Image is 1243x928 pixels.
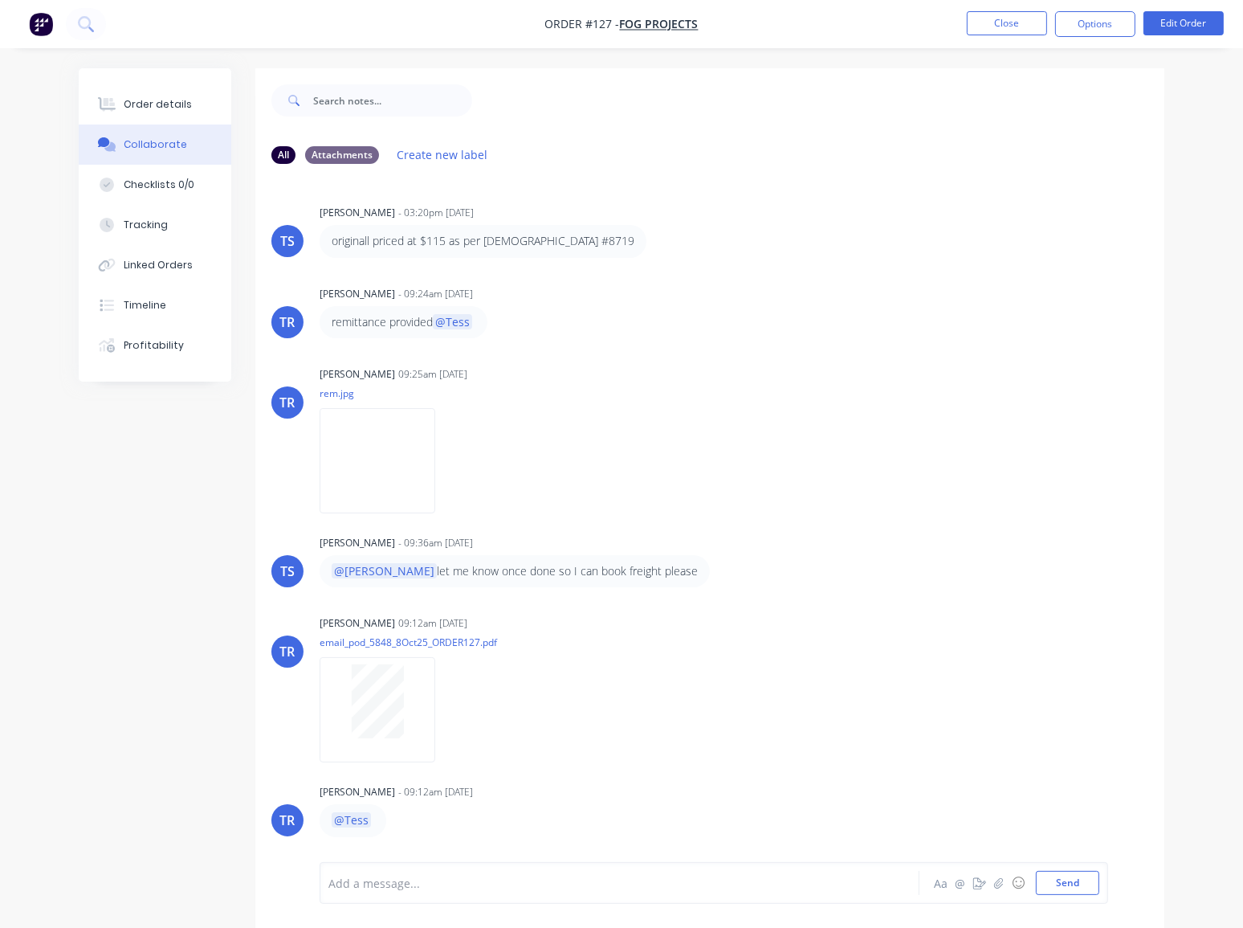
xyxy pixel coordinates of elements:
[320,206,395,220] div: [PERSON_NAME]
[124,178,194,192] div: Checklists 0/0
[280,811,295,830] div: TR
[332,563,437,578] span: @[PERSON_NAME]
[280,562,295,581] div: TS
[280,231,295,251] div: TS
[124,258,193,272] div: Linked Orders
[389,144,496,166] button: Create new label
[124,298,166,313] div: Timeline
[398,785,473,799] div: - 09:12am [DATE]
[398,206,474,220] div: - 03:20pm [DATE]
[320,616,395,631] div: [PERSON_NAME]
[320,386,451,400] p: rem.jpg
[124,137,187,152] div: Collaborate
[124,338,184,353] div: Profitability
[398,536,473,550] div: - 09:36am [DATE]
[79,165,231,205] button: Checklists 0/0
[332,314,475,330] p: remittance provided
[951,873,970,893] button: @
[280,313,295,332] div: TR
[620,17,699,32] a: Fog Projects
[967,11,1047,35] button: Close
[79,125,231,165] button: Collaborate
[1009,873,1028,893] button: ☺
[398,367,467,382] div: 09:25am [DATE]
[332,563,698,579] p: let me know once done so I can book freight please
[79,245,231,285] button: Linked Orders
[320,367,395,382] div: [PERSON_NAME]
[332,812,371,828] span: @Tess
[313,84,472,117] input: Search notes...
[79,84,231,125] button: Order details
[398,287,473,301] div: - 09:24am [DATE]
[398,616,467,631] div: 09:12am [DATE]
[931,873,951,893] button: Aa
[29,12,53,36] img: Factory
[320,287,395,301] div: [PERSON_NAME]
[1055,11,1135,37] button: Options
[79,285,231,325] button: Timeline
[79,325,231,366] button: Profitability
[320,785,395,799] div: [PERSON_NAME]
[433,314,472,329] span: @Tess
[79,205,231,245] button: Tracking
[1036,871,1099,895] button: Send
[124,97,192,112] div: Order details
[280,642,295,661] div: TR
[1143,11,1224,35] button: Edit Order
[320,536,395,550] div: [PERSON_NAME]
[320,636,497,649] p: email_pod_5848_8Oct25_ORDER127.pdf
[280,393,295,412] div: TR
[305,146,379,164] div: Attachments
[271,146,295,164] div: All
[545,17,620,32] span: Order #127 -
[124,218,168,232] div: Tracking
[332,233,634,249] p: originall priced at $115 as per [DEMOGRAPHIC_DATA] #8719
